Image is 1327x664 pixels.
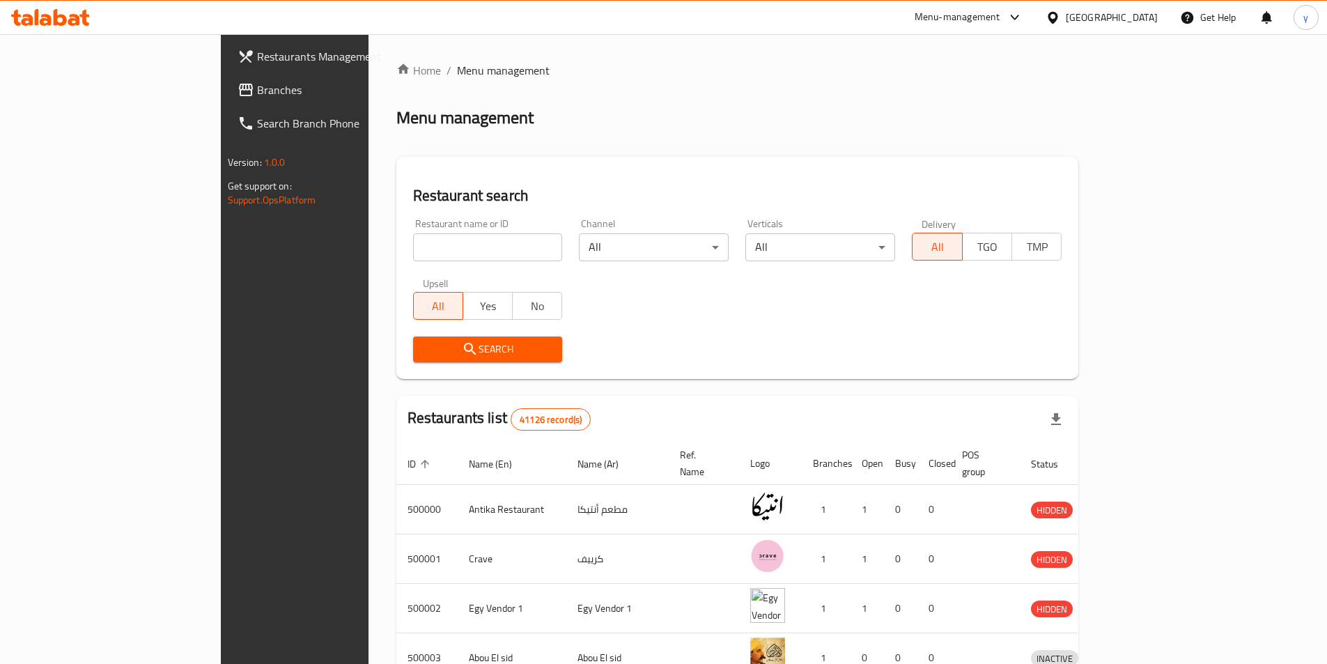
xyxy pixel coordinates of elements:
[566,485,669,534] td: مطعم أنتيكا
[413,292,463,320] button: All
[884,485,917,534] td: 0
[912,233,962,261] button: All
[917,442,951,485] th: Closed
[577,456,637,472] span: Name (Ar)
[447,62,451,79] li: /
[962,233,1012,261] button: TGO
[257,82,431,98] span: Branches
[396,62,1079,79] nav: breadcrumb
[962,447,1003,480] span: POS group
[680,447,722,480] span: Ref. Name
[396,107,534,129] h2: Menu management
[739,442,802,485] th: Logo
[918,237,956,257] span: All
[413,233,563,261] input: Search for restaurant name or ID..
[802,584,851,633] td: 1
[228,177,292,195] span: Get support on:
[423,278,449,288] label: Upsell
[851,485,884,534] td: 1
[1011,233,1062,261] button: TMP
[750,539,785,573] img: Crave
[1031,502,1073,518] span: HIDDEN
[579,233,729,261] div: All
[1031,601,1073,617] span: HIDDEN
[566,584,669,633] td: Egy Vendor 1
[469,296,507,316] span: Yes
[512,292,562,320] button: No
[469,456,530,472] span: Name (En)
[1031,552,1073,568] span: HIDDEN
[228,191,316,209] a: Support.OpsPlatform
[802,485,851,534] td: 1
[408,408,591,431] h2: Restaurants list
[1031,502,1073,518] div: HIDDEN
[566,534,669,584] td: كرييف
[257,48,431,65] span: Restaurants Management
[917,584,951,633] td: 0
[226,107,442,140] a: Search Branch Phone
[413,337,563,362] button: Search
[1039,403,1073,436] div: Export file
[1031,601,1073,617] div: HIDDEN
[458,485,566,534] td: Antika Restaurant
[1031,456,1076,472] span: Status
[511,413,590,426] span: 41126 record(s)
[750,489,785,524] img: Antika Restaurant
[463,292,513,320] button: Yes
[424,341,552,358] span: Search
[884,534,917,584] td: 0
[228,153,262,171] span: Version:
[413,185,1062,206] h2: Restaurant search
[968,237,1007,257] span: TGO
[884,442,917,485] th: Busy
[257,115,431,132] span: Search Branch Phone
[458,584,566,633] td: Egy Vendor 1
[750,588,785,623] img: Egy Vendor 1
[1031,551,1073,568] div: HIDDEN
[745,233,895,261] div: All
[226,73,442,107] a: Branches
[884,584,917,633] td: 0
[851,584,884,633] td: 1
[802,442,851,485] th: Branches
[1066,10,1158,25] div: [GEOGRAPHIC_DATA]
[457,62,550,79] span: Menu management
[226,40,442,73] a: Restaurants Management
[264,153,286,171] span: 1.0.0
[458,534,566,584] td: Crave
[851,534,884,584] td: 1
[915,9,1000,26] div: Menu-management
[917,534,951,584] td: 0
[511,408,591,431] div: Total records count
[408,456,434,472] span: ID
[922,219,956,229] label: Delivery
[1303,10,1308,25] span: y
[802,534,851,584] td: 1
[917,485,951,534] td: 0
[851,442,884,485] th: Open
[1018,237,1056,257] span: TMP
[419,296,458,316] span: All
[518,296,557,316] span: No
